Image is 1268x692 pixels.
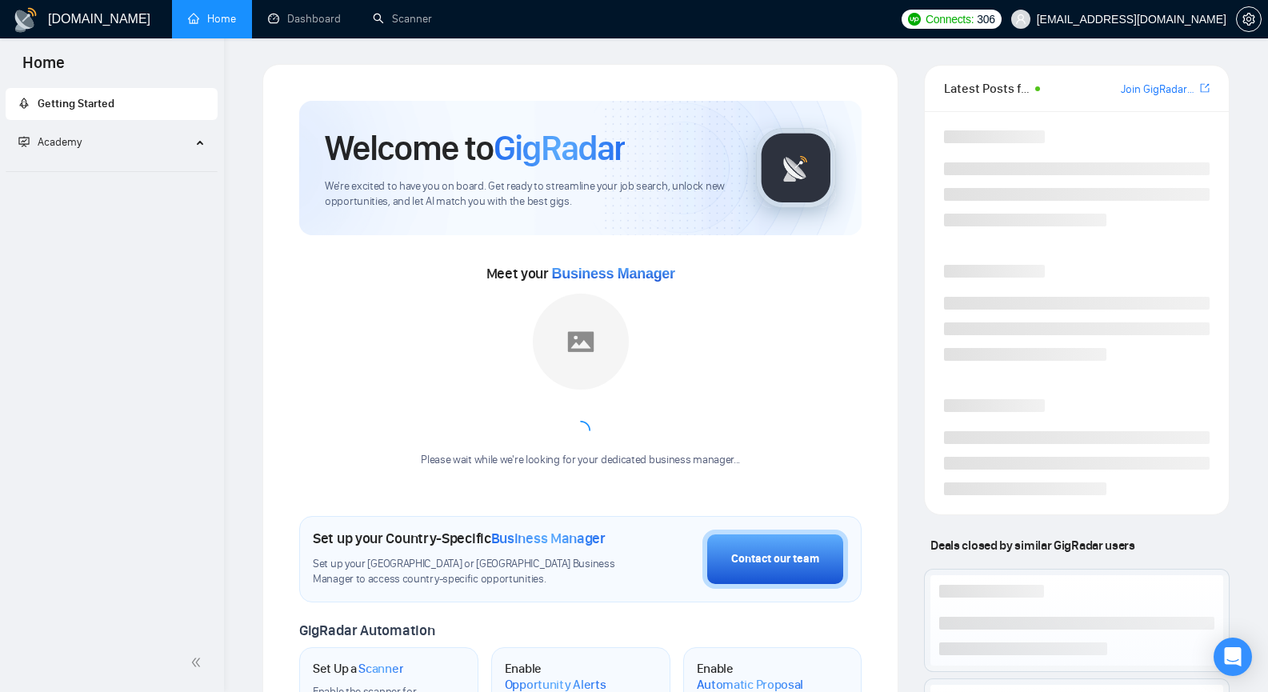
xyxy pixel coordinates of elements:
[188,12,236,26] a: homeHome
[1237,13,1261,26] span: setting
[313,661,403,677] h1: Set Up a
[313,530,606,547] h1: Set up your Country-Specific
[486,265,675,282] span: Meet your
[190,654,206,670] span: double-left
[1200,81,1210,96] a: export
[10,51,78,85] span: Home
[13,7,38,33] img: logo
[358,661,403,677] span: Scanner
[299,622,434,639] span: GigRadar Automation
[18,98,30,109] span: rocket
[977,10,994,28] span: 306
[1015,14,1026,25] span: user
[325,126,625,170] h1: Welcome to
[505,661,618,692] h1: Enable
[6,165,218,175] li: Academy Homepage
[313,557,622,587] span: Set up your [GEOGRAPHIC_DATA] or [GEOGRAPHIC_DATA] Business Manager to access country-specific op...
[1214,638,1252,676] div: Open Intercom Messenger
[924,531,1141,559] span: Deals closed by similar GigRadar users
[552,266,675,282] span: Business Manager
[373,12,432,26] a: searchScanner
[6,88,218,120] li: Getting Started
[908,13,921,26] img: upwork-logo.png
[18,135,82,149] span: Academy
[38,135,82,149] span: Academy
[731,550,819,568] div: Contact our team
[702,530,848,589] button: Contact our team
[268,12,341,26] a: dashboardDashboard
[1236,13,1262,26] a: setting
[944,78,1030,98] span: Latest Posts from the GigRadar Community
[1200,82,1210,94] span: export
[570,420,590,441] span: loading
[756,128,836,208] img: gigradar-logo.png
[38,97,114,110] span: Getting Started
[533,294,629,390] img: placeholder.png
[1121,81,1197,98] a: Join GigRadar Slack Community
[494,126,625,170] span: GigRadar
[1236,6,1262,32] button: setting
[926,10,974,28] span: Connects:
[325,179,730,210] span: We're excited to have you on board. Get ready to streamline your job search, unlock new opportuni...
[491,530,606,547] span: Business Manager
[411,453,750,468] div: Please wait while we're looking for your dedicated business manager...
[18,136,30,147] span: fund-projection-screen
